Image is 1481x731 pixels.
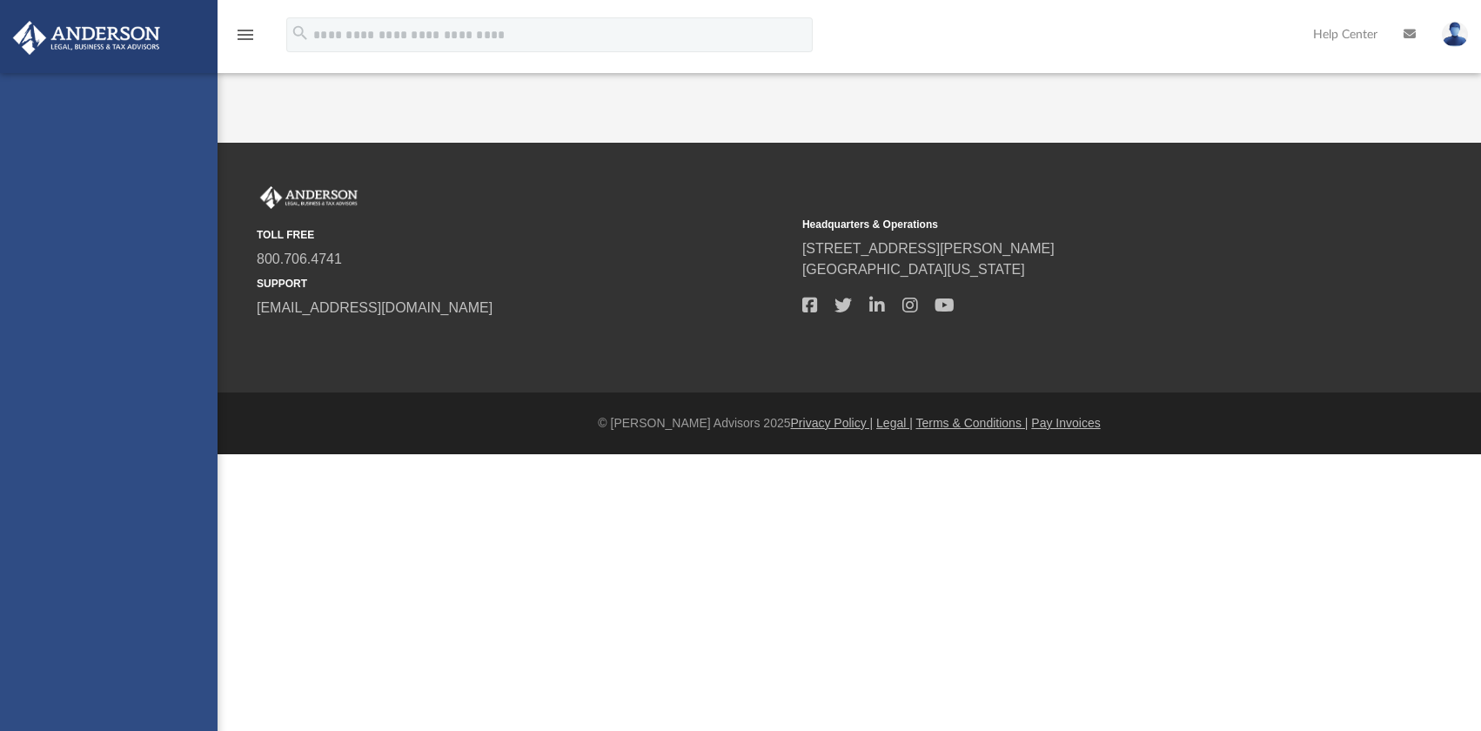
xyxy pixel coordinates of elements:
a: 800.706.4741 [257,251,342,266]
div: © [PERSON_NAME] Advisors 2025 [218,414,1481,433]
a: Legal | [876,416,913,430]
small: Headquarters & Operations [802,217,1336,232]
img: Anderson Advisors Platinum Portal [8,21,165,55]
i: menu [235,24,256,45]
a: menu [235,33,256,45]
a: [EMAIL_ADDRESS][DOMAIN_NAME] [257,300,493,315]
img: Anderson Advisors Platinum Portal [257,186,361,209]
i: search [291,23,310,43]
a: [STREET_ADDRESS][PERSON_NAME] [802,241,1055,256]
small: TOLL FREE [257,227,790,243]
a: Pay Invoices [1031,416,1100,430]
a: Terms & Conditions | [916,416,1029,430]
a: Privacy Policy | [791,416,874,430]
img: User Pic [1442,22,1468,47]
small: SUPPORT [257,276,790,292]
a: [GEOGRAPHIC_DATA][US_STATE] [802,262,1025,277]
